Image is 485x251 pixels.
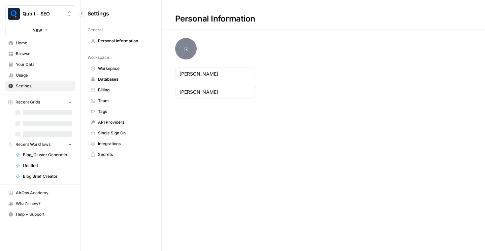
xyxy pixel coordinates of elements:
div: Personal Information [162,13,269,24]
a: Browse [5,48,75,59]
a: Team [88,95,155,106]
span: Team [98,98,152,104]
button: Workspace: Qubit - SEO [5,5,75,22]
span: Databases [98,76,152,82]
span: Workspace [98,66,152,72]
span: Blog Brief Creator [23,173,72,179]
span: Recent Grids [15,99,40,105]
span: New [32,27,42,33]
a: Your Data [5,59,75,70]
a: AirOps Academy [5,187,75,198]
span: Settings [88,9,109,17]
span: Recent Workflows [15,141,51,148]
span: Tags [98,109,152,115]
span: R [175,38,197,59]
span: Billing [98,87,152,93]
a: Secrets [88,149,155,160]
a: Settings [5,81,75,91]
a: Databases [88,74,155,85]
div: What's new? [6,199,75,209]
span: Qubit - SEO [23,10,63,17]
span: Single Sign On [98,130,152,136]
span: AirOps Academy [16,190,72,196]
a: Blog_Cluster Generation V3a1 with WP Integration [Live site] [12,150,75,160]
a: Tags [88,106,155,117]
span: Workspace [88,54,109,60]
span: Untitled [23,163,72,169]
button: New [5,25,75,35]
button: Recent Workflows [5,139,75,150]
span: Your Data [16,61,72,68]
a: Untitled [12,160,75,171]
button: What's new? [5,198,75,209]
span: Integrations [98,141,152,147]
a: Home [5,38,75,48]
span: Settings [16,83,72,89]
button: Help + Support [5,209,75,220]
span: Secrets [98,152,152,158]
span: Usage [16,72,72,78]
a: Personal Information [88,36,155,46]
span: Home [16,40,72,46]
a: Integrations [88,138,155,149]
a: Blog Brief Creator [12,171,75,182]
button: Recent Grids [5,97,75,107]
span: Personal Information [98,38,152,44]
span: API Providers [98,119,152,125]
span: General [88,27,103,33]
a: Workspace [88,63,155,74]
img: Qubit - SEO Logo [8,8,20,20]
a: Single Sign On [88,128,155,138]
span: Blog_Cluster Generation V3a1 with WP Integration [Live site] [23,152,72,158]
a: API Providers [88,117,155,128]
a: Billing [88,85,155,95]
a: Usage [5,70,75,81]
span: Help + Support [16,211,72,217]
span: Browse [16,51,72,57]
